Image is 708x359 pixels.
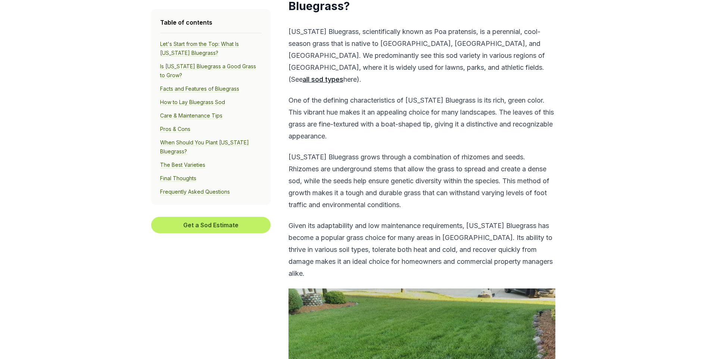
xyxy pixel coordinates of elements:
[160,41,239,56] a: Let's Start from the Top: What Is [US_STATE] Bluegrass?
[160,85,239,92] a: Facts and Features of Bluegrass
[160,188,230,195] a: Frequently Asked Questions
[160,139,249,155] a: When Should You Plant [US_STATE] Bluegrass?
[288,26,555,85] p: [US_STATE] Bluegrass, scientifically known as Poa pratensis, is a perennial, cool-season grass th...
[160,112,222,119] a: Care & Maintenance Tips
[160,162,205,168] a: The Best Varieties
[303,75,343,83] a: all sod types
[288,94,555,142] p: One of the defining characteristics of [US_STATE] Bluegrass is its rich, green color. This vibran...
[160,126,190,132] a: Pros & Cons
[160,63,256,79] a: Is [US_STATE] Bluegrass a Good Grass to Grow?
[160,99,225,106] a: How to Lay Bluegrass Sod
[151,217,271,233] button: Get a Sod Estimate
[160,18,262,27] h4: Table of contents
[160,175,196,182] a: Final Thoughts
[288,220,555,280] p: Given its adaptability and low maintenance requirements, [US_STATE] Bluegrass has become a popula...
[288,151,555,211] p: [US_STATE] Bluegrass grows through a combination of rhizomes and seeds. Rhizomes are underground ...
